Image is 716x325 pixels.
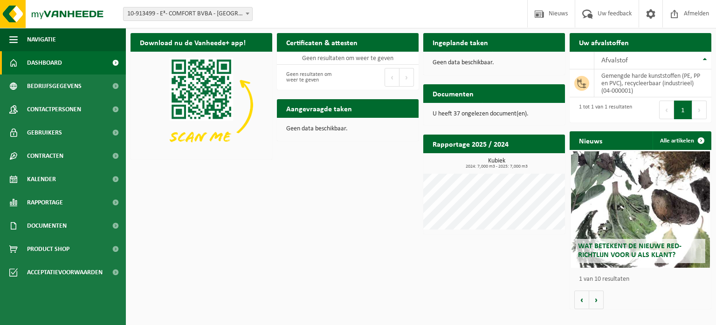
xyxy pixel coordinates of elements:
[653,131,710,150] a: Alle artikelen
[594,69,711,97] td: gemengde harde kunststoffen (PE, PP en PVC), recycleerbaar (industrieel) (04-000001)
[27,168,56,191] span: Kalender
[428,158,565,169] h3: Kubiek
[5,305,156,325] iframe: chat widget
[27,121,62,144] span: Gebruikers
[277,52,419,65] td: Geen resultaten om weer te geven
[692,101,707,119] button: Next
[579,276,707,283] p: 1 van 10 resultaten
[659,101,674,119] button: Previous
[589,291,604,309] button: Volgende
[433,60,556,66] p: Geen data beschikbaar.
[27,28,56,51] span: Navigatie
[601,57,628,64] span: Afvalstof
[570,33,638,51] h2: Uw afvalstoffen
[123,7,253,21] span: 10-913499 - E³- COMFORT BVBA - WILSELE
[277,99,361,117] h2: Aangevraagde taken
[131,52,272,158] img: Download de VHEPlus App
[27,51,62,74] span: Dashboard
[674,101,692,119] button: 1
[433,111,556,117] p: U heeft 37 ongelezen document(en).
[574,291,589,309] button: Vorige
[27,261,103,284] span: Acceptatievoorwaarden
[131,33,255,51] h2: Download nu de Vanheede+ app!
[428,164,565,169] span: 2024: 7,000 m3 - 2025: 7,000 m3
[578,243,682,259] span: Wat betekent de nieuwe RED-richtlijn voor u als klant?
[286,126,409,132] p: Geen data beschikbaar.
[27,74,82,98] span: Bedrijfsgegevens
[423,33,497,51] h2: Ingeplande taken
[124,7,252,20] span: 10-913499 - E³- COMFORT BVBA - WILSELE
[27,237,69,261] span: Product Shop
[423,135,518,153] h2: Rapportage 2025 / 2024
[570,131,612,149] h2: Nieuws
[27,191,63,214] span: Rapportage
[27,214,67,237] span: Documenten
[574,100,632,120] div: 1 tot 1 van 1 resultaten
[496,153,564,171] a: Bekijk rapportage
[282,67,343,88] div: Geen resultaten om weer te geven
[27,98,81,121] span: Contactpersonen
[423,84,483,102] h2: Documenten
[385,68,399,87] button: Previous
[27,144,63,168] span: Contracten
[277,33,367,51] h2: Certificaten & attesten
[571,151,710,268] a: Wat betekent de nieuwe RED-richtlijn voor u als klant?
[399,68,414,87] button: Next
